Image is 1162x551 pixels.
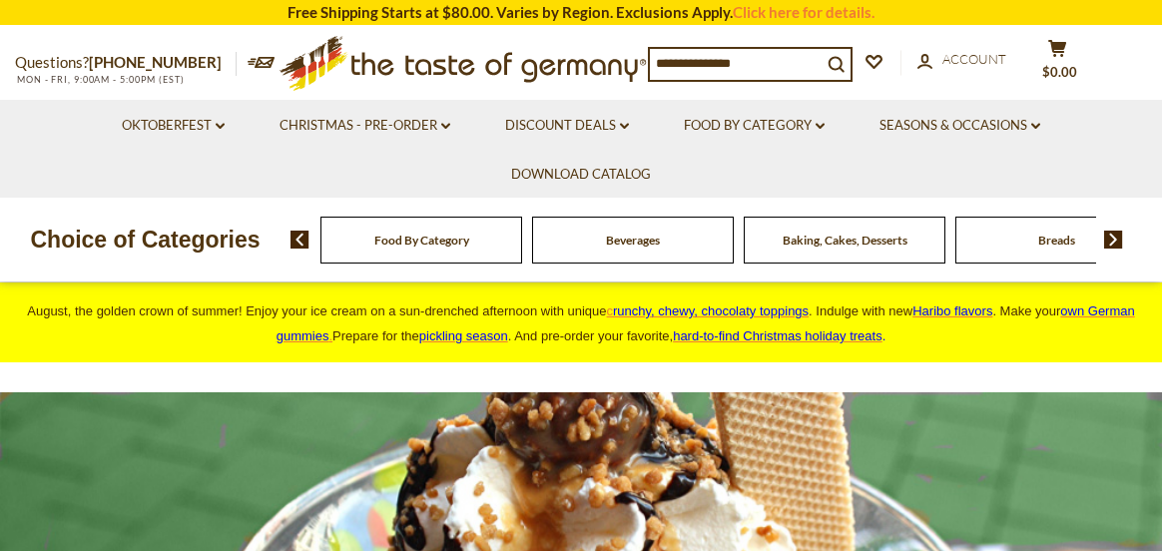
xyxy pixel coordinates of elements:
a: Baking, Cakes, Desserts [783,233,907,248]
span: . [673,328,885,343]
span: August, the golden crown of summer! Enjoy your ice cream on a sun-drenched afternoon with unique ... [27,303,1134,343]
a: Seasons & Occasions [879,115,1040,137]
a: hard-to-find Christmas holiday treats [673,328,882,343]
a: Click here for details. [733,3,874,21]
a: Account [917,49,1006,71]
img: previous arrow [290,231,309,249]
a: Food By Category [684,115,825,137]
a: Food By Category [374,233,469,248]
a: crunchy, chewy, chocolaty toppings [607,303,810,318]
a: Breads [1038,233,1075,248]
span: runchy, chewy, chocolaty toppings [613,303,809,318]
span: MON - FRI, 9:00AM - 5:00PM (EST) [15,74,185,85]
img: next arrow [1104,231,1123,249]
a: Haribo flavors [912,303,992,318]
a: Christmas - PRE-ORDER [280,115,450,137]
a: Discount Deals [505,115,629,137]
a: [PHONE_NUMBER] [89,53,222,71]
a: Download Catalog [511,164,651,186]
span: Account [942,51,1006,67]
span: $0.00 [1042,64,1077,80]
a: Oktoberfest [122,115,225,137]
a: pickling season [419,328,508,343]
a: Beverages [606,233,660,248]
button: $0.00 [1027,39,1087,89]
p: Questions? [15,50,237,76]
